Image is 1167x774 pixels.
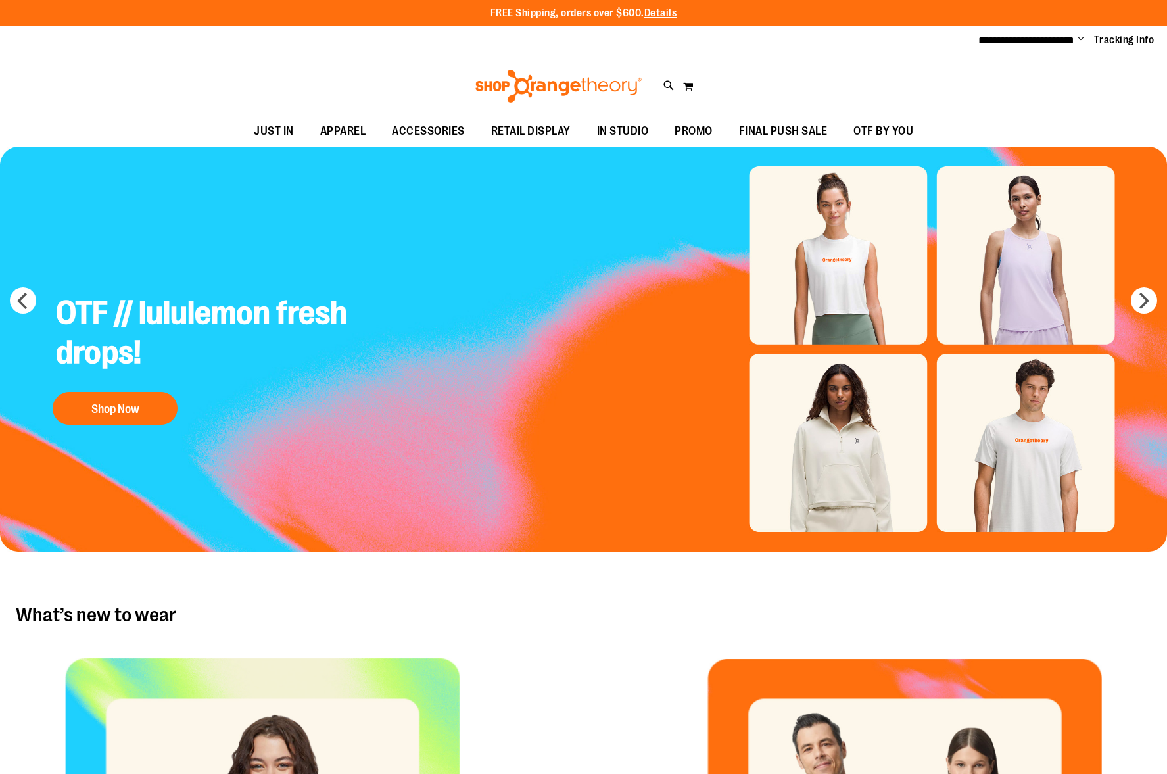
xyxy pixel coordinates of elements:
span: RETAIL DISPLAY [491,116,571,146]
button: Account menu [1078,34,1084,47]
h2: OTF // lululemon fresh drops! [46,283,358,385]
span: IN STUDIO [597,116,649,146]
span: APPAREL [320,116,366,146]
a: ACCESSORIES [379,116,478,147]
h2: What’s new to wear [16,604,1151,625]
a: IN STUDIO [584,116,662,147]
img: Shop Orangetheory [473,70,644,103]
a: FINAL PUSH SALE [726,116,841,147]
span: ACCESSORIES [392,116,465,146]
a: PROMO [661,116,726,147]
span: PROMO [675,116,713,146]
button: Shop Now [53,392,178,425]
button: next [1131,287,1157,314]
span: OTF BY YOU [853,116,913,146]
span: FINAL PUSH SALE [739,116,828,146]
a: Details [644,7,677,19]
button: prev [10,287,36,314]
a: RETAIL DISPLAY [478,116,584,147]
a: JUST IN [241,116,307,147]
a: Tracking Info [1094,33,1155,47]
a: APPAREL [307,116,379,147]
p: FREE Shipping, orders over $600. [490,6,677,21]
a: OTF // lululemon fresh drops! Shop Now [46,283,358,431]
a: OTF BY YOU [840,116,926,147]
span: JUST IN [254,116,294,146]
